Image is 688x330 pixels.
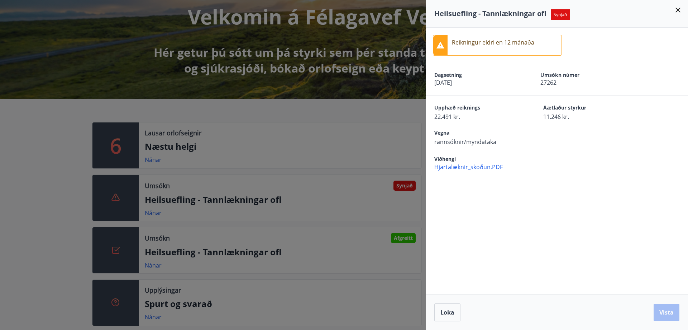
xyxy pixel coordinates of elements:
span: rannsóknir/myndataka [434,138,518,146]
button: Loka [434,303,460,321]
span: 27262 [540,79,621,87]
span: Áætlaður styrkur [543,104,627,113]
span: Umsókn númer [540,71,621,79]
p: Reikningur eldri en 12 mánaða [452,38,534,47]
span: Upphæð reiknings [434,104,518,113]
span: Synjað [551,9,570,20]
span: Loka [440,308,454,316]
span: 11.246 kr. [543,113,627,121]
span: 22.491 kr. [434,113,518,121]
span: [DATE] [434,79,515,87]
span: Viðhengi [434,155,456,162]
span: Vegna [434,129,518,138]
span: Hjartalæknir_skoðun.PDF [434,163,688,171]
span: Dagsetning [434,71,515,79]
span: Heilsuefling - Tannlækningar ofl [434,9,546,18]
